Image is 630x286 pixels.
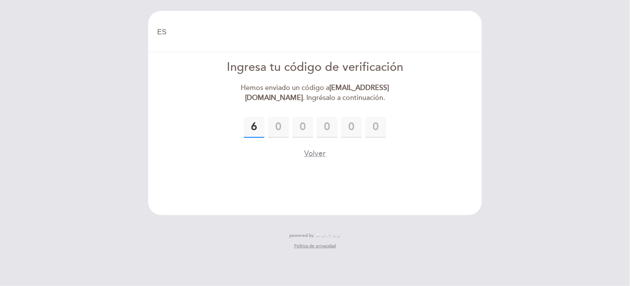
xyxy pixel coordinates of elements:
input: 0 [365,117,386,138]
input: 0 [341,117,362,138]
button: Volver [304,148,326,159]
a: powered by [289,233,341,239]
span: powered by [289,233,314,239]
strong: [EMAIL_ADDRESS][DOMAIN_NAME] [245,83,389,102]
input: 0 [244,117,265,138]
input: 0 [268,117,289,138]
a: Política de privacidad [294,243,336,249]
div: Ingresa tu código de verificación [216,59,415,76]
input: 0 [317,117,338,138]
input: 0 [292,117,313,138]
img: MEITRE [316,233,341,238]
div: Hemos enviado un código a . Ingrésalo a continuación. [216,83,415,103]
